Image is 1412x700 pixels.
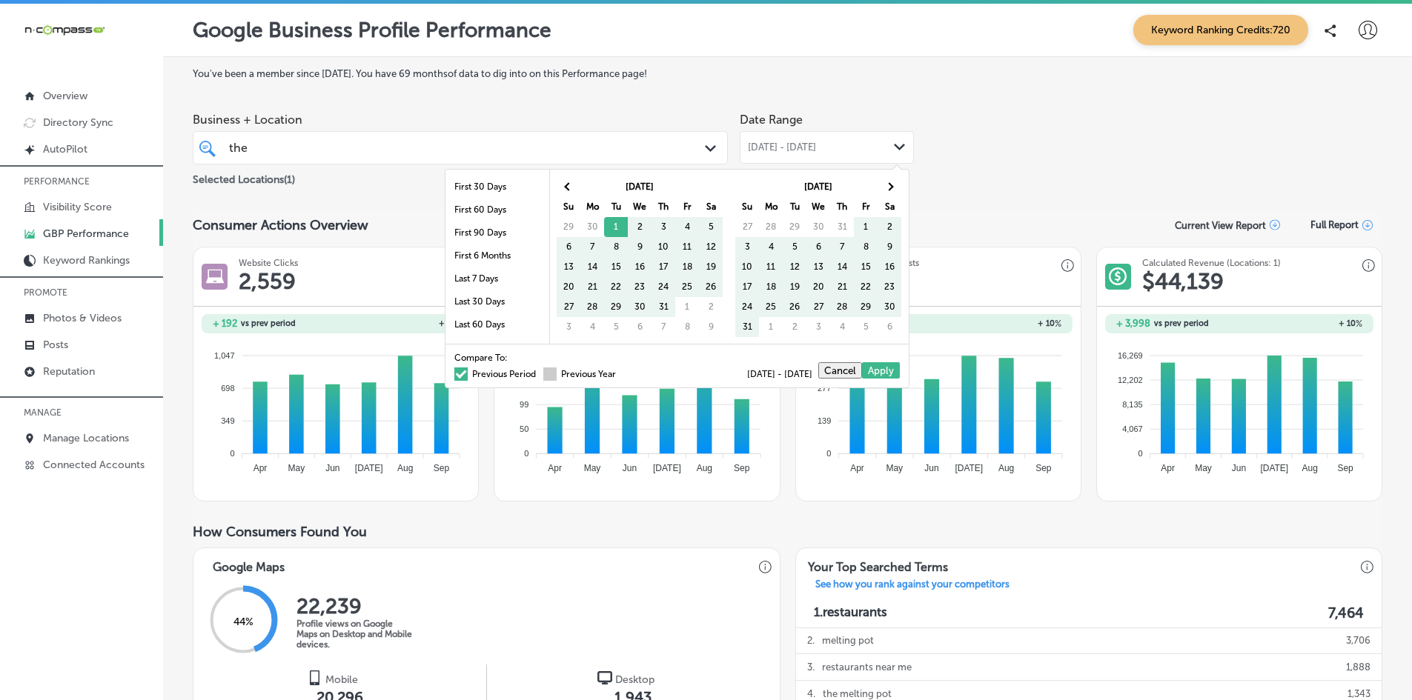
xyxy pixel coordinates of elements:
label: Previous Period [454,370,536,379]
td: 29 [783,217,806,237]
td: 3 [652,217,675,237]
img: logo [597,670,612,685]
td: 29 [854,297,878,317]
td: 25 [675,277,699,297]
tspan: May [288,463,305,473]
td: 6 [557,237,580,257]
th: We [806,197,830,217]
td: 27 [806,297,830,317]
tspan: Aug [397,463,413,473]
p: Google Business Profile Performance [193,18,551,42]
tspan: Sep [1337,463,1353,473]
span: Full Report [1310,219,1359,230]
td: 24 [652,277,675,297]
tspan: 349 [221,416,234,425]
tspan: May [584,463,601,473]
td: 29 [557,217,580,237]
td: 10 [652,237,675,257]
p: AutoPilot [43,143,87,156]
tspan: 12,202 [1118,376,1143,384]
button: Apply [862,362,900,379]
td: 12 [699,237,723,257]
p: Current View Report [1175,220,1266,231]
td: 5 [783,237,806,257]
td: 6 [628,317,652,337]
td: 19 [783,277,806,297]
tspan: Jun [1232,463,1246,473]
tspan: 277 [818,384,831,393]
td: 6 [878,317,901,337]
td: 28 [759,217,783,237]
button: Cancel [818,362,862,379]
span: Desktop [615,673,654,686]
tspan: Apr [548,463,563,473]
span: vs prev period [241,319,296,327]
td: 19 [699,257,723,277]
a: See how you rank against your competitors [803,579,1021,594]
td: 23 [628,277,652,297]
tspan: 8,135 [1122,400,1143,409]
tspan: Apr [1161,463,1175,473]
td: 2 [628,217,652,237]
td: 8 [675,317,699,337]
h3: Your Top Searched Terms [796,548,960,579]
label: You've been a member since [DATE] . You have 69 months of data to dig into on this Performance page! [193,68,1382,79]
h1: 2,559 [239,268,296,295]
td: 15 [854,257,878,277]
td: 22 [854,277,878,297]
p: restaurants near me [822,654,912,680]
span: vs prev period [1154,319,1209,327]
tspan: Apr [850,463,864,473]
p: GBP Performance [43,227,129,240]
tspan: 1,047 [214,350,235,359]
td: 1 [854,217,878,237]
p: Selected Locations ( 1 ) [193,167,295,186]
td: 1 [675,297,699,317]
td: 21 [830,277,854,297]
td: 30 [628,297,652,317]
td: 20 [557,277,580,297]
tspan: [DATE] [355,463,383,473]
td: 30 [806,217,830,237]
tspan: 50 [520,424,529,433]
th: Tu [604,197,628,217]
p: Manage Locations [43,432,129,444]
td: 8 [604,237,628,257]
li: First 6 Months [445,244,549,267]
span: Mobile [325,673,358,686]
td: 2 [783,317,806,337]
label: Previous Year [543,370,616,379]
td: 26 [783,297,806,317]
td: 16 [878,257,901,277]
li: Last 30 Days [445,290,549,313]
td: 1 [759,317,783,337]
th: Su [557,197,580,217]
tspan: Aug [1302,463,1317,473]
td: 30 [878,297,901,317]
li: Last 7 Days [445,267,549,290]
td: 28 [580,297,604,317]
tspan: [DATE] [955,463,983,473]
tspan: Jun [924,463,938,473]
h2: + 3,998 [1116,318,1150,329]
th: Th [830,197,854,217]
td: 11 [675,237,699,257]
td: 31 [735,317,759,337]
p: 3 . [807,654,815,680]
p: Directory Sync [43,116,113,129]
tspan: [DATE] [653,463,681,473]
td: 13 [557,257,580,277]
span: How Consumers Found You [193,524,367,540]
td: 2 [878,217,901,237]
span: Compare To: [454,353,508,362]
span: 44 % [233,616,253,628]
td: 1 [604,217,628,237]
td: 9 [878,237,901,257]
td: 17 [652,257,675,277]
td: 4 [830,317,854,337]
p: Photos & Videos [43,312,122,324]
span: Business + Location [193,113,728,127]
th: Fr [675,197,699,217]
th: Sa [699,197,723,217]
